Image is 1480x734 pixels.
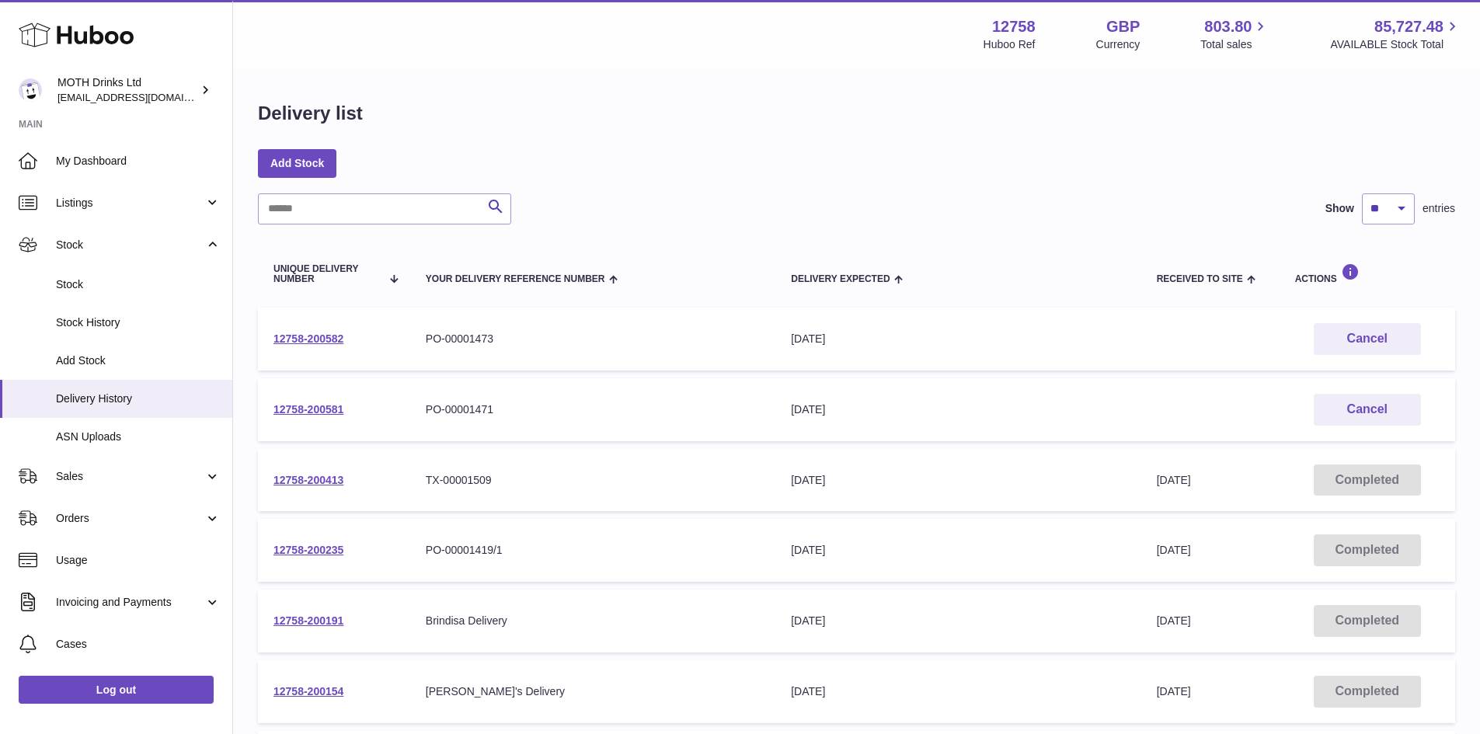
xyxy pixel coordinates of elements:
a: 12758-200235 [273,544,343,556]
span: [DATE] [1157,685,1191,697]
a: 12758-200582 [273,332,343,345]
div: [DATE] [791,473,1125,488]
div: [DATE] [791,332,1125,346]
span: [DATE] [1157,544,1191,556]
button: Cancel [1314,323,1421,355]
div: PO-00001419/1 [426,543,760,558]
span: Orders [56,511,204,526]
img: orders@mothdrinks.com [19,78,42,102]
a: 12758-200581 [273,403,343,416]
span: Received to Site [1157,274,1243,284]
span: Delivery History [56,391,221,406]
span: Stock [56,277,221,292]
span: 85,727.48 [1374,16,1443,37]
span: Invoicing and Payments [56,595,204,610]
div: [DATE] [791,543,1125,558]
div: PO-00001471 [426,402,760,417]
a: 85,727.48 AVAILABLE Stock Total [1330,16,1461,52]
span: Cases [56,637,221,652]
a: 803.80 Total sales [1200,16,1269,52]
div: Currency [1096,37,1140,52]
span: AVAILABLE Stock Total [1330,37,1461,52]
div: Brindisa Delivery [426,614,760,628]
label: Show [1325,201,1354,216]
a: Log out [19,676,214,704]
strong: GBP [1106,16,1140,37]
span: ASN Uploads [56,430,221,444]
div: [DATE] [791,614,1125,628]
div: [PERSON_NAME]'s Delivery [426,684,760,699]
a: Add Stock [258,149,336,177]
span: entries [1423,201,1455,216]
button: Cancel [1314,394,1421,426]
a: 12758-200191 [273,614,343,627]
h1: Delivery list [258,101,363,126]
a: 12758-200413 [273,474,343,486]
span: [EMAIL_ADDRESS][DOMAIN_NAME] [57,91,228,103]
span: Usage [56,553,221,568]
span: My Dashboard [56,154,221,169]
div: Huboo Ref [984,37,1036,52]
div: [DATE] [791,402,1125,417]
span: [DATE] [1157,474,1191,486]
strong: 12758 [992,16,1036,37]
span: Delivery Expected [791,274,890,284]
div: Actions [1295,263,1440,284]
span: Listings [56,196,204,210]
div: MOTH Drinks Ltd [57,75,197,105]
span: Unique Delivery Number [273,264,381,284]
div: TX-00001509 [426,473,760,488]
span: Sales [56,469,204,484]
span: Total sales [1200,37,1269,52]
div: [DATE] [791,684,1125,699]
span: Stock History [56,315,221,330]
span: [DATE] [1157,614,1191,627]
span: Your Delivery Reference Number [426,274,605,284]
span: Stock [56,238,204,252]
a: 12758-200154 [273,685,343,697]
span: Add Stock [56,353,221,368]
div: PO-00001473 [426,332,760,346]
span: 803.80 [1204,16,1252,37]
